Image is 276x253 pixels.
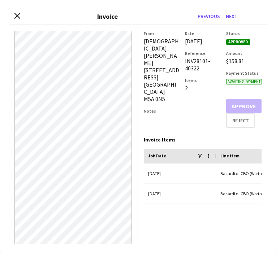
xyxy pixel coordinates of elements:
h3: Status [226,31,262,36]
div: [DATE] [144,184,216,204]
span: Job Date [148,153,166,158]
span: Approved [226,39,250,45]
h3: Items [185,78,220,83]
span: Awaiting payment [226,79,262,84]
div: 2 [185,84,220,92]
button: Previous [195,10,223,22]
h3: From [144,31,179,36]
div: $158.81 [226,57,262,65]
button: Next [223,10,241,22]
h3: Reference [185,51,220,56]
button: Reject [226,113,255,128]
h3: Amount [226,51,262,56]
div: Invoice Items [144,136,262,143]
h3: Date [185,31,220,36]
div: [DEMOGRAPHIC_DATA][PERSON_NAME] [STREET_ADDRESS] [GEOGRAPHIC_DATA] M5A 0N5 [144,38,179,102]
h3: Invoice [97,12,118,21]
h3: Notes [144,108,179,114]
span: Line item [220,153,240,158]
div: [DATE] [144,163,216,183]
div: INV28101-40322 [185,57,220,72]
h3: Payment Status [226,70,262,76]
div: [DATE] [185,38,220,45]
